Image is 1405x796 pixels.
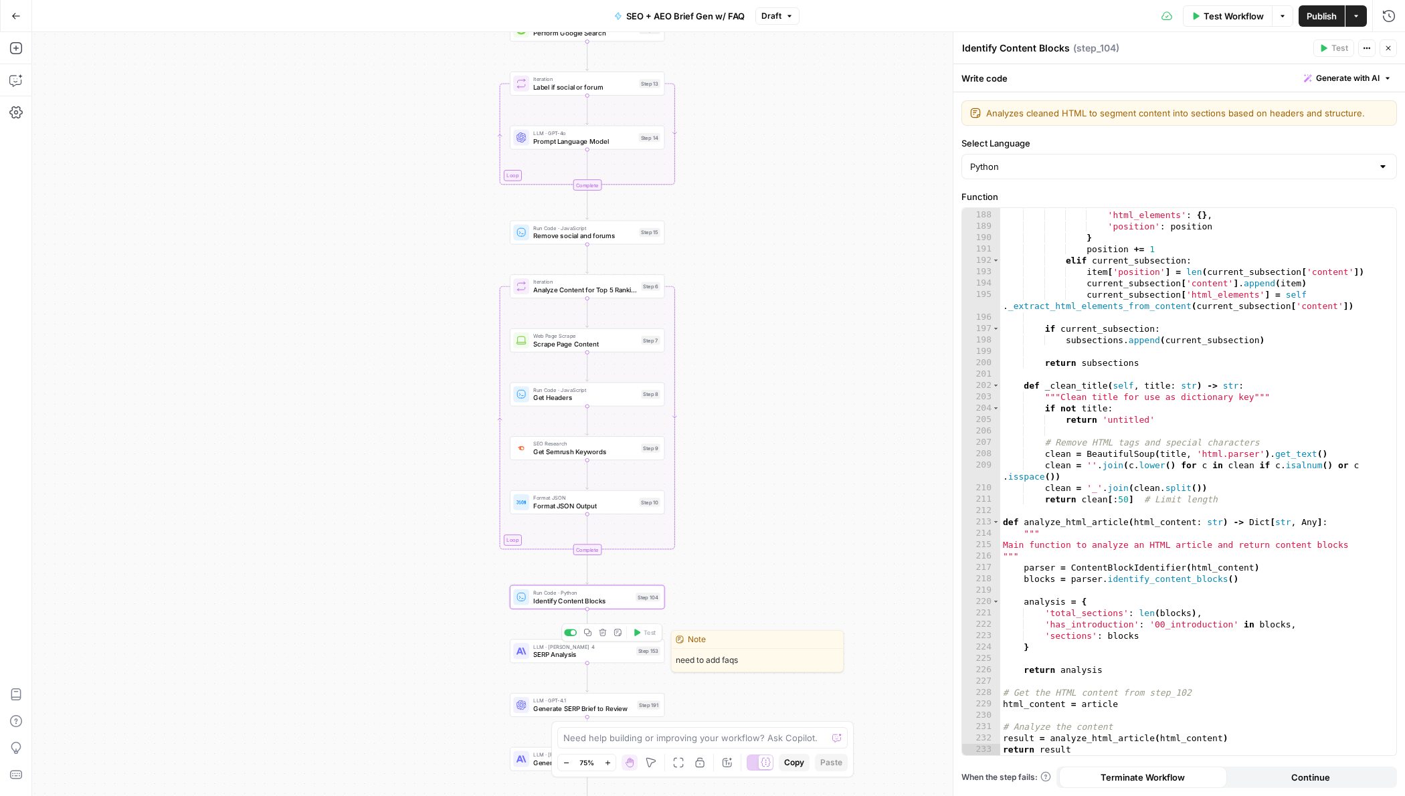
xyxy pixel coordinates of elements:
[962,494,1000,505] div: 211
[962,460,1000,482] div: 209
[962,221,1000,232] div: 189
[1299,5,1345,27] button: Publish
[533,28,635,38] span: Perform Google Search
[533,751,633,759] span: LLM · [PERSON_NAME] 4
[533,500,635,510] span: Format JSON Output
[962,539,1000,551] div: 215
[573,179,601,190] div: Complete
[962,346,1000,357] div: 199
[672,631,843,649] div: Note
[533,231,635,241] span: Remove social and forums
[533,643,632,651] span: LLM · [PERSON_NAME] 4
[962,630,1000,641] div: 223
[510,17,665,41] div: Perform Google SearchStep 12
[510,436,665,460] div: SEO ResearchGet Semrush KeywordsStep 9
[962,619,1000,630] div: 222
[585,406,588,435] g: Edge from step_8 to step_9
[992,516,1000,528] span: Toggle code folding, rows 213 through 226
[1204,9,1264,23] span: Test Workflow
[815,754,848,771] button: Paste
[585,460,588,489] g: Edge from step_9 to step_10
[533,704,633,714] span: Generate SERP Brief to Review
[962,448,1000,460] div: 208
[962,664,1000,676] div: 226
[962,357,1000,369] div: 200
[629,626,660,639] button: Test
[962,721,1000,732] div: 231
[962,641,1000,653] div: 224
[510,221,665,245] div: Run Code · JavaScriptRemove social and forumsStep 15
[641,443,660,452] div: Step 9
[779,754,810,771] button: Copy
[962,744,1000,755] div: 233
[992,255,1000,266] span: Toggle code folding, rows 192 through 195
[962,562,1000,573] div: 217
[1316,72,1380,84] span: Generate with AI
[533,224,635,232] span: Run Code · JavaScript
[510,747,665,771] div: LLM · [PERSON_NAME] 4Generate AEO Optimization SuggestionsStep 211
[510,126,665,150] div: LLM · GPT-4oPrompt Language ModelStep 14
[962,369,1000,380] div: 201
[533,595,632,605] span: Identify Content Blocks
[1101,771,1185,784] span: Terminate Workflow
[1331,42,1348,54] span: Test
[641,390,660,399] div: Step 8
[510,72,665,96] div: LoopIterationLabel if social or forumStep 13
[636,647,660,656] div: Step 153
[641,282,660,290] div: Step 6
[644,628,656,637] span: Test
[606,5,753,27] button: SEO + AEO Brief Gen w/ FAQ
[636,593,660,601] div: Step 104
[962,437,1000,448] div: 207
[1313,39,1354,57] button: Test
[1073,41,1119,55] span: ( step_104 )
[986,106,1388,120] textarea: Analyzes cleaned HTML to segment content into sections based on headers and structure.
[962,380,1000,391] div: 202
[533,332,637,340] span: Web Page Scrape
[961,190,1397,203] label: Function
[510,179,665,190] div: Complete
[533,393,637,403] span: Get Headers
[962,255,1000,266] div: 192
[962,482,1000,494] div: 210
[573,544,601,555] div: Complete
[533,82,635,92] span: Label if social or forum
[962,551,1000,562] div: 216
[1227,767,1395,788] button: Continue
[585,191,588,219] g: Edge from step_13-iteration-end to step_15
[962,528,1000,539] div: 214
[962,266,1000,278] div: 193
[962,289,1000,312] div: 195
[962,232,1000,243] div: 190
[533,494,635,502] span: Format JSON
[533,447,637,457] span: Get Semrush Keywords
[626,9,745,23] span: SEO + AEO Brief Gen w/ FAQ
[962,243,1000,255] div: 191
[962,732,1000,744] div: 232
[970,160,1372,173] input: Python
[510,383,665,407] div: Run Code · JavaScriptGet HeadersStep 8
[533,757,633,767] span: Generate AEO Optimization Suggestions
[533,339,637,349] span: Scrape Page Content
[962,41,1070,55] textarea: Identify Content Blocks
[1183,5,1272,27] button: Test Workflow
[962,585,1000,596] div: 219
[962,596,1000,607] div: 220
[992,403,1000,414] span: Toggle code folding, rows 204 through 205
[533,650,632,660] span: SERP Analysis
[510,274,665,298] div: LoopIterationAnalyze Content for Top 5 Ranking PagesStep 6
[962,334,1000,346] div: 198
[533,386,637,394] span: Run Code · JavaScript
[961,136,1397,150] label: Select Language
[962,698,1000,710] div: 229
[962,573,1000,585] div: 218
[517,444,527,453] img: ey5lt04xp3nqzrimtu8q5fsyor3u
[585,555,588,584] g: Edge from step_6-iteration-end to step_104
[962,312,1000,323] div: 196
[962,607,1000,619] div: 221
[510,585,665,609] div: Run Code · PythonIdentify Content BlocksStep 104
[585,663,588,692] g: Edge from step_153 to step_191
[533,285,637,295] span: Analyze Content for Top 5 Ranking Pages
[639,25,660,34] div: Step 12
[1299,70,1397,87] button: Generate with AI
